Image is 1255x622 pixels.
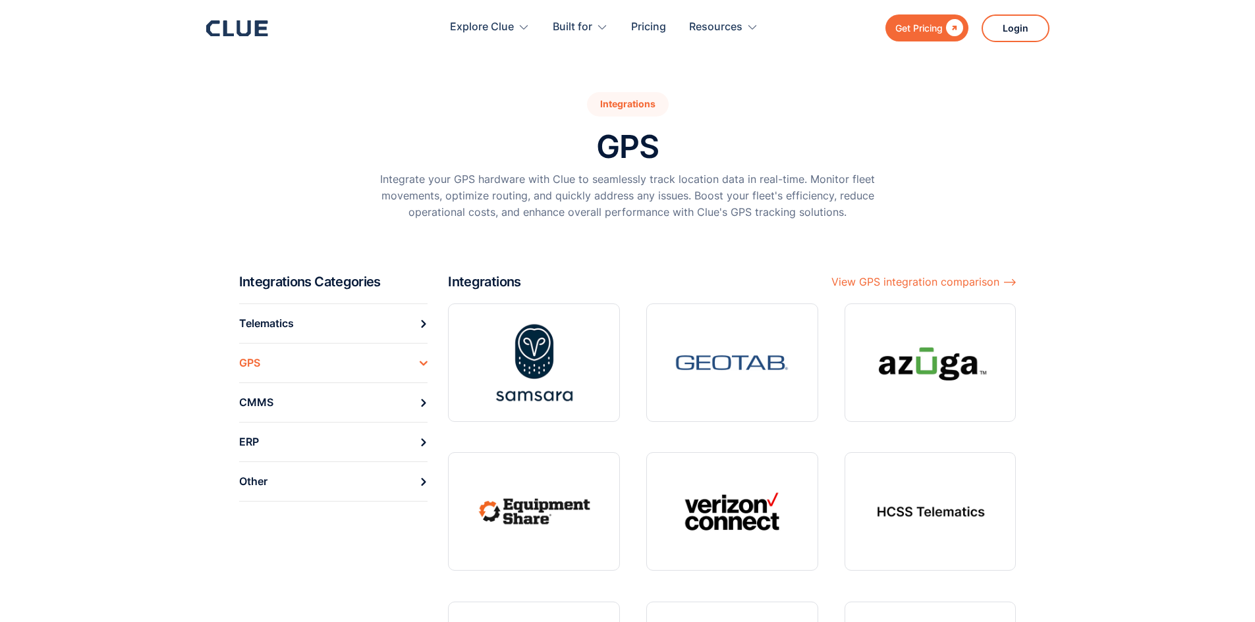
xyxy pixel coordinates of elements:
[239,382,428,422] a: CMMS
[239,461,428,502] a: Other
[239,273,438,290] h2: Integrations Categories
[239,422,428,461] a: ERP
[689,7,758,48] div: Resources
[831,274,1017,290] div: View GPS integration comparison ⟶
[239,303,428,343] a: Telematics
[450,7,514,48] div: Explore Clue
[831,273,1017,290] a: View GPS integration comparison ⟶
[239,343,428,382] a: GPS
[450,7,530,48] div: Explore Clue
[358,171,898,221] p: Integrate your GPS hardware with Clue to seamlessly track location data in real-time. Monitor fle...
[239,432,259,452] div: ERP
[239,471,267,492] div: Other
[239,392,273,413] div: CMMS
[982,14,1049,42] a: Login
[631,7,666,48] a: Pricing
[553,7,592,48] div: Built for
[943,20,963,36] div: 
[553,7,608,48] div: Built for
[587,92,669,117] div: Integrations
[239,353,260,373] div: GPS
[689,7,742,48] div: Resources
[596,130,659,165] h1: GPS
[239,313,294,334] div: Telematics
[885,14,968,41] a: Get Pricing
[895,20,943,36] div: Get Pricing
[448,273,520,290] h2: Integrations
